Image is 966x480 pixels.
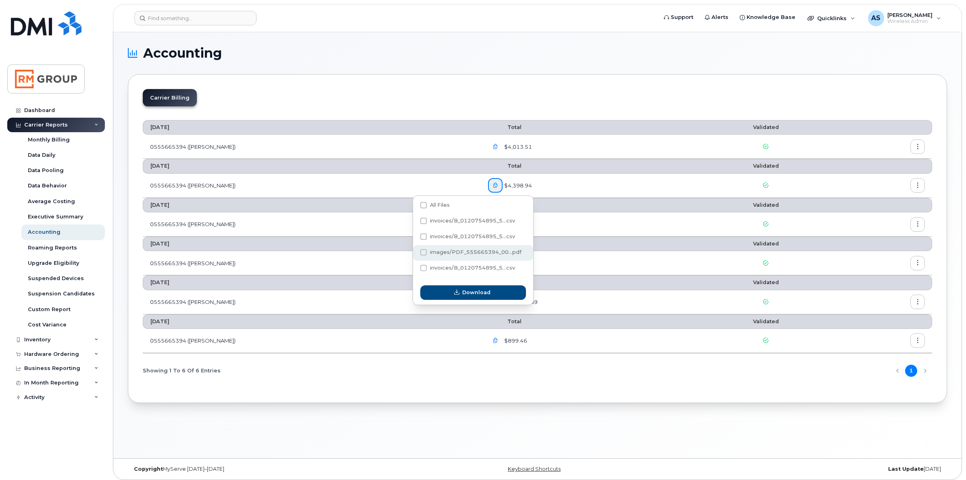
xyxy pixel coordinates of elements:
span: invoices/B_0120754895_555665394_10092025_DTL.csv [420,235,515,241]
button: Page 1 [905,365,917,377]
span: All Files [430,202,450,208]
td: 0555665394 ([PERSON_NAME]) [143,290,481,314]
span: Accounting [143,47,222,59]
span: invoices/B_0120754895_5...csv [430,218,515,224]
span: Download [462,289,490,296]
button: Download [420,285,526,300]
th: [DATE] [143,275,481,290]
span: $899.46 [503,337,527,345]
span: Total [488,124,522,130]
span: invoices/B_0120754895_555665394_10092025_MOB.csv [420,219,515,225]
span: invoices/B_0120754895_555665394_10092025_ACC.csv [420,266,515,272]
span: invoices/B_0120754895_5...csv [430,233,515,239]
strong: Copyright [134,466,163,472]
th: Validated [698,237,834,251]
strong: Last Update [888,466,924,472]
th: [DATE] [143,120,481,135]
td: 0555665394 ([PERSON_NAME]) [143,135,481,159]
span: images/PDF_555665394_00...pdf [430,249,522,255]
span: $4,013.51 [503,143,532,151]
th: [DATE] [143,237,481,251]
td: 0555665394 ([PERSON_NAME]) [143,251,481,275]
td: 0555665394 ([PERSON_NAME]) [143,212,481,237]
th: Validated [698,159,834,173]
td: 0555665394 ([PERSON_NAME]) [143,174,481,198]
span: $4,398.94 [503,182,532,189]
a: Keyboard Shortcuts [508,466,561,472]
span: Showing 1 To 6 Of 6 Entries [143,365,221,377]
th: Validated [698,314,834,329]
th: [DATE] [143,159,481,173]
span: Total [488,318,522,324]
span: invoices/B_0120754895_5...csv [430,265,515,271]
span: images/PDF_555665394_006_0000000000.pdf [420,251,522,257]
th: Validated [698,198,834,212]
span: Total [488,163,522,169]
th: [DATE] [143,198,481,212]
div: MyServe [DATE]–[DATE] [128,466,401,472]
div: [DATE] [674,466,947,472]
th: Validated [698,275,834,290]
td: 0555665394 ([PERSON_NAME]) [143,329,481,353]
th: [DATE] [143,314,481,329]
th: Validated [698,120,834,135]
